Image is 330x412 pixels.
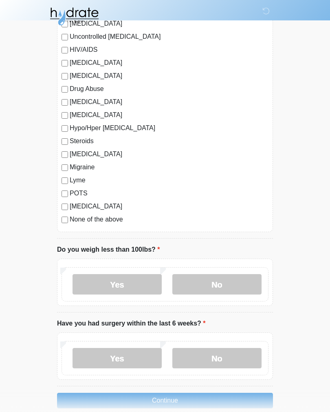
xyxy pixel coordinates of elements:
[70,97,268,107] label: [MEDICAL_DATA]
[62,73,68,80] input: [MEDICAL_DATA]
[57,245,160,255] label: Do you weigh less than 100lbs?
[70,110,268,120] label: [MEDICAL_DATA]
[57,393,273,408] button: Continue
[73,274,162,295] label: Yes
[62,34,68,40] input: Uncontrolled [MEDICAL_DATA]
[62,217,68,223] input: None of the above
[57,319,206,328] label: Have you had surgery within the last 6 weeks?
[70,84,268,94] label: Drug Abuse
[62,177,68,184] input: Lyme
[70,175,268,185] label: Lyme
[70,215,268,224] label: None of the above
[62,151,68,158] input: [MEDICAL_DATA]
[62,47,68,53] input: HIV/AIDS
[62,204,68,210] input: [MEDICAL_DATA]
[70,188,268,198] label: POTS
[62,164,68,171] input: Migraine
[172,348,262,368] label: No
[70,58,268,68] label: [MEDICAL_DATA]
[70,162,268,172] label: Migraine
[62,60,68,66] input: [MEDICAL_DATA]
[70,45,268,55] label: HIV/AIDS
[62,125,68,132] input: Hypo/Hper [MEDICAL_DATA]
[70,32,268,42] label: Uncontrolled [MEDICAL_DATA]
[70,123,268,133] label: Hypo/Hper [MEDICAL_DATA]
[62,112,68,119] input: [MEDICAL_DATA]
[70,136,268,146] label: Steroids
[62,138,68,145] input: Steroids
[49,6,99,27] img: Hydrate IV Bar - Fort Collins Logo
[172,274,262,295] label: No
[70,149,268,159] label: [MEDICAL_DATA]
[62,86,68,93] input: Drug Abuse
[70,71,268,81] label: [MEDICAL_DATA]
[73,348,162,368] label: Yes
[62,99,68,106] input: [MEDICAL_DATA]
[70,202,268,211] label: [MEDICAL_DATA]
[62,190,68,197] input: POTS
